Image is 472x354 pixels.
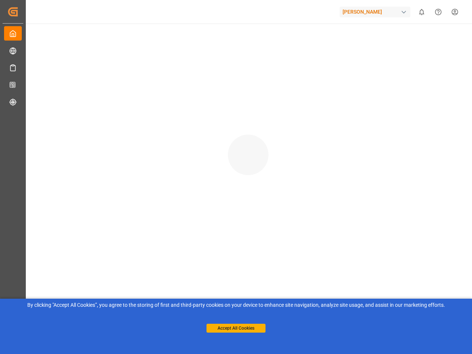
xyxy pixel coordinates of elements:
div: By clicking "Accept All Cookies”, you agree to the storing of first and third-party cookies on yo... [5,301,467,309]
div: [PERSON_NAME] [340,7,410,17]
button: show 0 new notifications [413,4,430,20]
button: Accept All Cookies [206,324,265,333]
button: [PERSON_NAME] [340,5,413,19]
button: Help Center [430,4,447,20]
